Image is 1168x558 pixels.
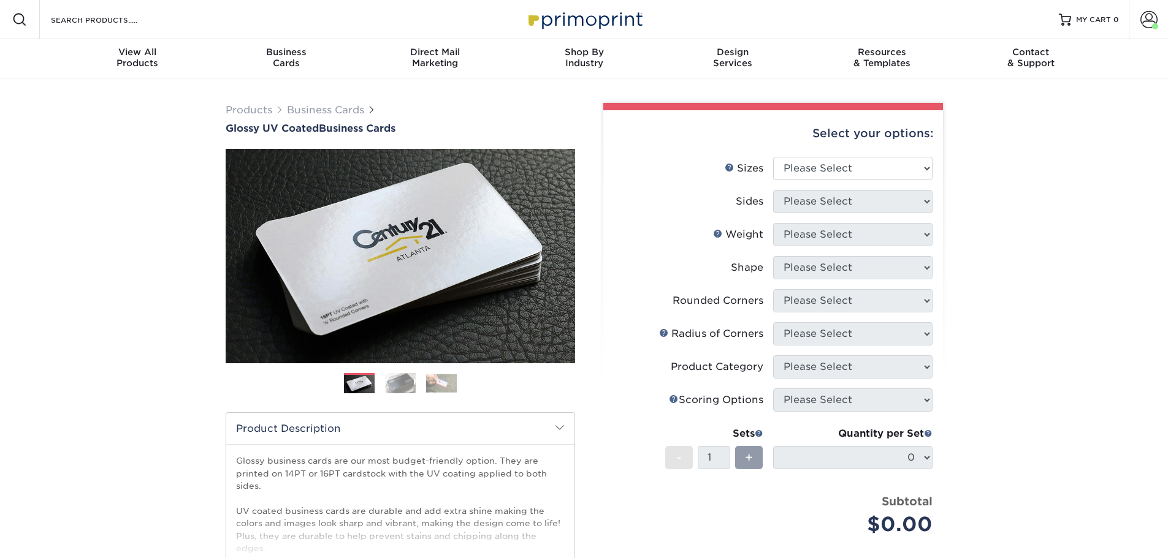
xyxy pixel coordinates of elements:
span: MY CART [1076,15,1111,25]
h2: Product Description [226,413,574,444]
a: Glossy UV CoatedBusiness Cards [226,123,575,134]
span: Direct Mail [361,47,510,58]
span: + [745,448,753,467]
a: BusinessCards [212,39,361,78]
div: Products [63,47,212,69]
h1: Business Cards [226,123,575,134]
div: Shape [731,260,763,275]
div: Cards [212,47,361,69]
span: 0 [1113,15,1119,24]
span: - [676,448,682,467]
a: Direct MailMarketing [361,39,510,78]
div: Rounded Corners [673,293,763,308]
div: Scoring Options [669,393,763,407]
img: Glossy UV Coated 01 [226,81,575,431]
span: Business [212,47,361,58]
span: Design [658,47,807,58]
a: Resources& Templates [807,39,956,78]
div: Services [658,47,807,69]
div: Sides [736,194,763,209]
div: & Templates [807,47,956,69]
div: Marketing [361,47,510,69]
div: Sets [665,426,763,441]
img: Primoprint [523,6,646,32]
input: SEARCH PRODUCTS..... [50,12,169,27]
div: Quantity per Set [773,426,933,441]
img: Business Cards 03 [426,374,457,393]
img: Business Cards 01 [344,369,375,399]
a: Shop ByIndustry [510,39,658,78]
div: & Support [956,47,1105,69]
div: Sizes [725,161,763,176]
a: Contact& Support [956,39,1105,78]
div: Radius of Corners [659,326,763,341]
div: Select your options: [613,110,933,157]
div: Product Category [671,360,763,374]
a: View AllProducts [63,39,212,78]
strong: Subtotal [882,494,933,508]
a: Products [226,104,272,116]
span: Resources [807,47,956,58]
div: $0.00 [782,510,933,539]
a: Business Cards [287,104,364,116]
div: Industry [510,47,658,69]
div: Weight [713,227,763,242]
span: Contact [956,47,1105,58]
span: View All [63,47,212,58]
a: DesignServices [658,39,807,78]
span: Glossy UV Coated [226,123,319,134]
img: Business Cards 02 [385,372,416,394]
span: Shop By [510,47,658,58]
